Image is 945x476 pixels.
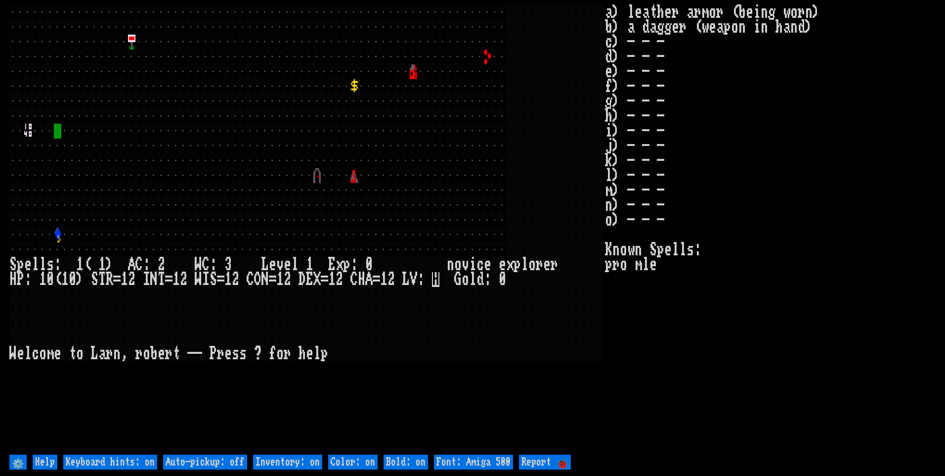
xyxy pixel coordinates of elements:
div: E [328,257,336,272]
div: e [158,346,165,361]
div: L [402,272,410,287]
div: N [261,272,269,287]
input: ⚙️ [9,455,27,470]
div: s [239,346,247,361]
div: e [24,257,32,272]
input: Color: on [328,455,378,470]
div: s [232,346,239,361]
div: 1 [61,272,69,287]
div: p [514,257,521,272]
div: 2 [284,272,291,287]
div: = [321,272,328,287]
div: l [32,257,39,272]
div: G [454,272,462,287]
div: O [254,272,261,287]
div: e [224,346,232,361]
div: e [484,257,491,272]
div: e [17,346,24,361]
div: 1 [306,257,313,272]
div: e [284,257,291,272]
div: S [210,272,217,287]
div: = [217,272,224,287]
div: v [462,257,469,272]
div: c [32,346,39,361]
div: l [313,346,321,361]
div: a [98,346,106,361]
div: e [306,346,313,361]
div: T [158,272,165,287]
div: W [9,346,17,361]
div: L [91,346,98,361]
div: l [39,257,46,272]
input: Report 🐞 [519,455,571,470]
div: x [506,257,514,272]
div: e [543,257,551,272]
div: 1 [98,257,106,272]
div: m [46,346,54,361]
mark: H [432,272,439,287]
div: p [321,346,328,361]
div: o [454,257,462,272]
div: I [143,272,150,287]
div: - [195,346,202,361]
div: 0 [46,272,54,287]
div: - [187,346,195,361]
div: H [9,272,17,287]
div: D [299,272,306,287]
div: o [462,272,469,287]
div: I [202,272,210,287]
div: e [269,257,276,272]
div: : [54,257,61,272]
div: r [165,346,172,361]
div: C [202,257,210,272]
div: H [358,272,365,287]
div: = [113,272,121,287]
input: Auto-pickup: off [163,455,247,470]
div: V [410,272,417,287]
div: x [336,257,343,272]
div: 1 [172,272,180,287]
div: n [113,346,121,361]
div: b [150,346,158,361]
div: L [261,257,269,272]
input: Help [33,455,57,470]
div: 2 [180,272,187,287]
div: i [469,257,476,272]
div: h [299,346,306,361]
div: W [195,272,202,287]
div: 3 [224,257,232,272]
div: : [24,272,32,287]
div: 1 [121,272,128,287]
div: 2 [232,272,239,287]
div: r [551,257,558,272]
div: 1 [39,272,46,287]
div: 1 [276,272,284,287]
div: X [313,272,321,287]
div: , [121,346,128,361]
div: = [373,272,380,287]
div: P [210,346,217,361]
div: r [536,257,543,272]
div: 0 [365,257,373,272]
stats: a) leather armor (being worn) b) a dagger (weapon in hand) c) - - - d) - - - e) - - - f) - - - g)... [605,5,936,452]
div: 1 [380,272,387,287]
div: l [469,272,476,287]
div: ) [76,272,84,287]
div: r [106,346,113,361]
div: l [521,257,528,272]
div: l [291,257,299,272]
div: : [350,257,358,272]
div: o [76,346,84,361]
div: r [217,346,224,361]
div: ? [254,346,261,361]
div: C [350,272,358,287]
div: o [276,346,284,361]
div: 0 [499,272,506,287]
div: v [276,257,284,272]
div: R [106,272,113,287]
div: 1 [224,272,232,287]
input: Bold: on [384,455,428,470]
div: ( [84,257,91,272]
div: : [484,272,491,287]
div: = [165,272,172,287]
